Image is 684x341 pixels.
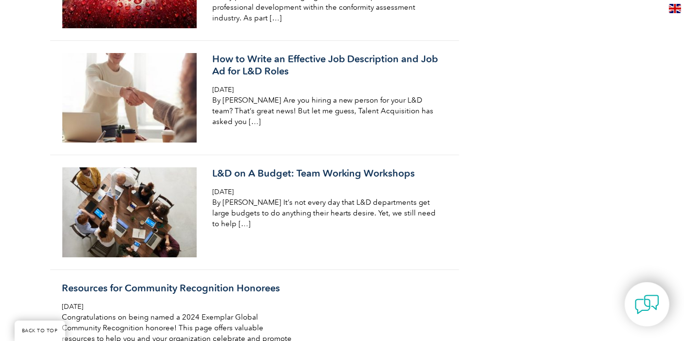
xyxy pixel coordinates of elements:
span: [DATE] [212,86,234,94]
span: [DATE] [212,188,234,196]
img: pexels-fauxels-3183197-300x200.jpg [62,167,197,257]
a: L&D on A Budget: Team Working Workshops [DATE] By [PERSON_NAME] It’s not every day that L&D depar... [50,155,459,269]
p: By [PERSON_NAME] It’s not every day that L&D departments get large budgets to do anything their h... [212,197,443,229]
img: contact-chat.png [635,292,659,317]
span: [DATE] [62,303,84,311]
img: en [669,4,681,13]
a: How to Write an Effective Job Description and Job Ad for L&D Roles [DATE] By [PERSON_NAME] Are yo... [50,41,459,155]
h3: L&D on A Budget: Team Working Workshops [212,167,443,179]
h3: How to Write an Effective Job Description and Job Ad for L&D Roles [212,53,443,77]
img: pexels-fauxels-3184465-300x200.jpg [62,53,197,143]
a: BACK TO TOP [15,321,65,341]
p: By [PERSON_NAME] Are you hiring a new person for your L&D team? That’s great news! But let me gue... [212,95,443,127]
h3: Resources for Community Recognition Honorees [62,282,293,294]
